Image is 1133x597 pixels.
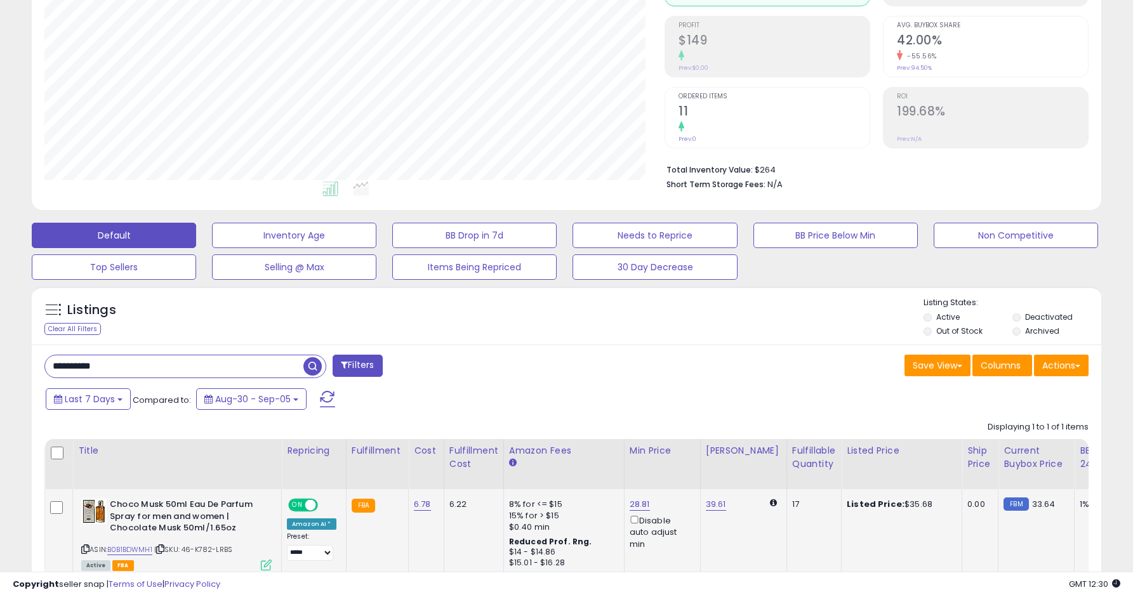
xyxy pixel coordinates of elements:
[287,444,341,457] div: Repricing
[897,33,1088,50] h2: 42.00%
[972,355,1032,376] button: Columns
[897,64,932,72] small: Prev: 94.50%
[573,254,737,280] button: 30 Day Decrease
[1034,355,1089,376] button: Actions
[392,223,557,248] button: BB Drop in 7d
[215,393,291,405] span: Aug-30 - Sep-05
[81,499,107,524] img: 51cRgxSup3L._SL40_.jpg
[666,179,765,190] b: Short Term Storage Fees:
[967,499,988,510] div: 0.00
[706,444,781,457] div: [PERSON_NAME]
[679,104,870,121] h2: 11
[934,223,1098,248] button: Non Competitive
[196,388,307,410] button: Aug-30 - Sep-05
[1025,325,1059,336] label: Archived
[679,135,696,143] small: Prev: 0
[630,444,695,457] div: Min Price
[897,93,1088,100] span: ROI
[981,359,1021,372] span: Columns
[1080,444,1126,471] div: BB Share 24h.
[449,499,494,510] div: 6.22
[352,444,403,457] div: Fulfillment
[289,500,305,511] span: ON
[112,560,134,571] span: FBA
[847,499,952,510] div: $35.68
[904,355,971,376] button: Save View
[110,499,264,537] b: Choco Musk 50ml Eau De Parfum Spray for men and women | Chocolate Musk 50ml/1.65oz
[847,498,904,510] b: Listed Price:
[936,325,983,336] label: Out of Stock
[767,178,783,190] span: N/A
[32,254,196,280] button: Top Sellers
[164,578,220,590] a: Privacy Policy
[1069,578,1120,590] span: 2025-09-13 12:30 GMT
[630,498,650,511] a: 28.81
[509,499,614,510] div: 8% for <= $15
[32,223,196,248] button: Default
[936,312,960,322] label: Active
[679,33,870,50] h2: $149
[509,522,614,533] div: $0.40 min
[509,457,517,469] small: Amazon Fees.
[509,510,614,522] div: 15% for > $15
[287,518,336,530] div: Amazon AI *
[897,135,922,143] small: Prev: N/A
[679,64,708,72] small: Prev: $0.00
[753,223,918,248] button: BB Price Below Min
[1025,312,1073,322] label: Deactivated
[573,223,737,248] button: Needs to Reprice
[46,388,131,410] button: Last 7 Days
[967,444,993,471] div: Ship Price
[392,254,557,280] button: Items Being Repriced
[287,532,336,561] div: Preset:
[509,547,614,558] div: $14 - $14.86
[666,164,753,175] b: Total Inventory Value:
[706,498,726,511] a: 39.61
[679,22,870,29] span: Profit
[792,499,832,510] div: 17
[509,536,592,547] b: Reduced Prof. Rng.
[13,579,220,591] div: seller snap | |
[1004,497,1028,511] small: FBM
[44,323,101,335] div: Clear All Filters
[81,499,272,569] div: ASIN:
[109,578,162,590] a: Terms of Use
[792,444,836,471] div: Fulfillable Quantity
[897,104,1088,121] h2: 199.68%
[679,93,870,100] span: Ordered Items
[78,444,276,457] div: Title
[212,254,376,280] button: Selling @ Max
[414,444,439,457] div: Cost
[988,421,1089,433] div: Displaying 1 to 1 of 1 items
[1032,498,1056,510] span: 33.64
[897,22,1088,29] span: Avg. Buybox Share
[212,223,376,248] button: Inventory Age
[13,578,59,590] strong: Copyright
[81,560,110,571] span: All listings currently available for purchase on Amazon
[154,544,232,554] span: | SKU: 46-K782-LRBS
[352,499,375,513] small: FBA
[630,513,691,550] div: Disable auto adjust min
[67,301,116,319] h5: Listings
[1004,444,1069,471] div: Current Buybox Price
[666,161,1079,176] li: $264
[449,444,498,471] div: Fulfillment Cost
[509,444,619,457] div: Amazon Fees
[316,500,336,511] span: OFF
[133,394,191,406] span: Compared to:
[509,558,614,568] div: $15.01 - $16.28
[903,51,937,61] small: -55.56%
[107,544,152,555] a: B0B1BDWMH1
[333,355,382,377] button: Filters
[847,444,957,457] div: Listed Price
[1080,499,1122,510] div: 1%
[924,297,1101,309] p: Listing States:
[414,498,431,511] a: 6.78
[65,393,115,405] span: Last 7 Days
